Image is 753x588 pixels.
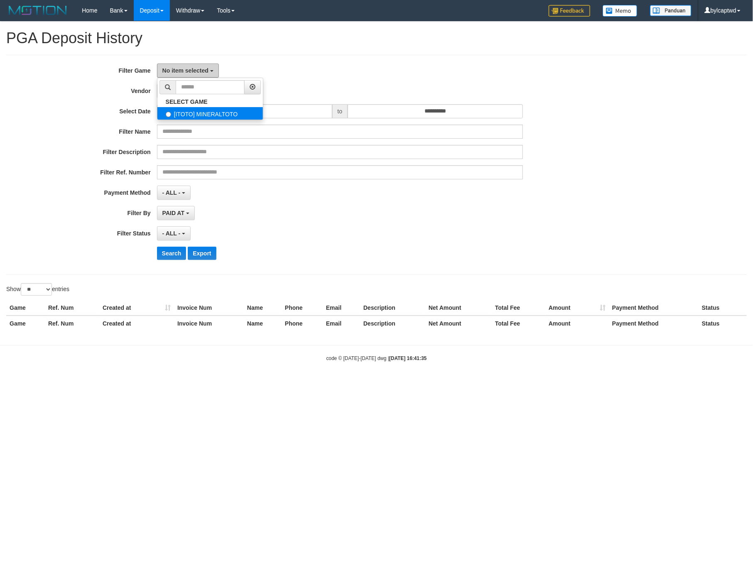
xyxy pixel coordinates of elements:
[162,67,208,74] span: No item selected
[157,247,186,260] button: Search
[425,316,492,331] th: Net Amount
[99,316,174,331] th: Created at
[174,300,244,316] th: Invoice Num
[157,226,191,240] button: - ALL -
[425,300,492,316] th: Net Amount
[360,316,425,331] th: Description
[609,316,699,331] th: Payment Method
[699,300,747,316] th: Status
[326,355,427,361] small: code © [DATE]-[DATE] dwg |
[545,316,609,331] th: Amount
[492,300,545,316] th: Total Fee
[389,355,427,361] strong: [DATE] 16:41:35
[157,107,263,120] label: [ITOTO] MINERALTOTO
[6,283,69,296] label: Show entries
[166,98,208,105] b: SELECT GAME
[603,5,638,17] img: Button%20Memo.svg
[157,186,191,200] button: - ALL -
[162,210,184,216] span: PAID AT
[549,5,590,17] img: Feedback.jpg
[99,300,174,316] th: Created at
[609,300,699,316] th: Payment Method
[323,316,360,331] th: Email
[282,316,323,331] th: Phone
[162,230,181,237] span: - ALL -
[244,300,282,316] th: Name
[699,316,747,331] th: Status
[166,112,171,117] input: [ITOTO] MINERALTOTO
[21,283,52,296] select: Showentries
[650,5,692,16] img: panduan.png
[360,300,425,316] th: Description
[545,300,609,316] th: Amount
[6,30,747,47] h1: PGA Deposit History
[332,104,348,118] span: to
[174,316,244,331] th: Invoice Num
[6,300,45,316] th: Game
[157,206,195,220] button: PAID AT
[157,64,219,78] button: No item selected
[282,300,323,316] th: Phone
[45,316,99,331] th: Ref. Num
[492,316,545,331] th: Total Fee
[6,316,45,331] th: Game
[323,300,360,316] th: Email
[45,300,99,316] th: Ref. Num
[244,316,282,331] th: Name
[162,189,181,196] span: - ALL -
[6,4,69,17] img: MOTION_logo.png
[157,96,263,107] a: SELECT GAME
[188,247,216,260] button: Export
